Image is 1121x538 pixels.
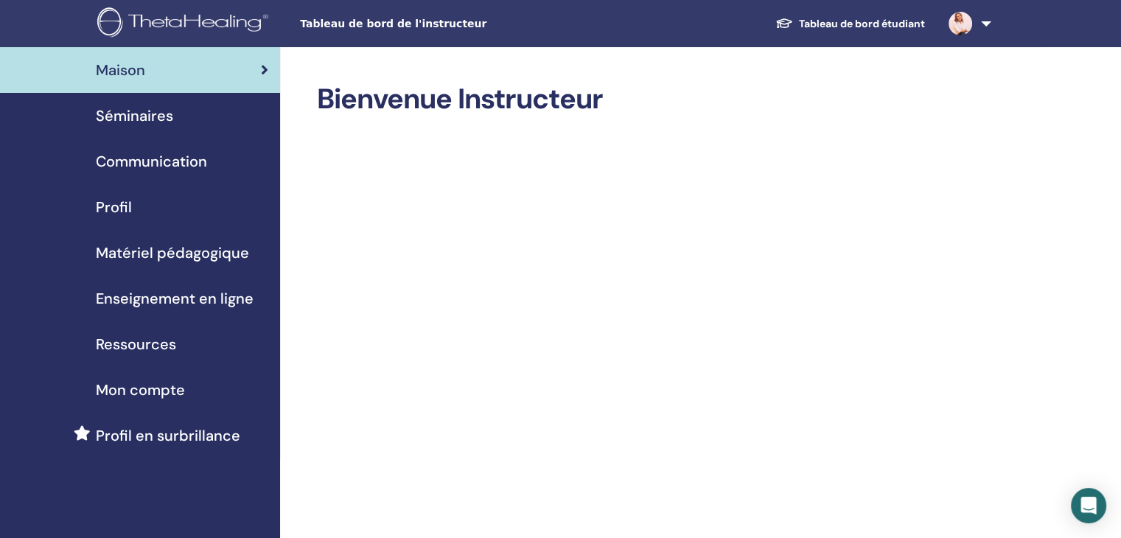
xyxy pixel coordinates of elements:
span: Séminaires [96,105,173,127]
span: Maison [96,59,145,81]
span: Mon compte [96,379,185,401]
span: Matériel pédagogique [96,242,249,264]
span: Communication [96,150,207,172]
img: default.jpg [949,12,972,35]
span: Profil en surbrillance [96,425,240,447]
h2: Bienvenue Instructeur [317,83,988,116]
span: Profil [96,196,132,218]
img: graduation-cap-white.svg [775,17,793,29]
a: Tableau de bord étudiant [764,10,937,38]
span: Ressources [96,333,176,355]
div: Open Intercom Messenger [1071,488,1106,523]
span: Enseignement en ligne [96,287,254,310]
img: logo.png [97,7,273,41]
span: Tableau de bord de l'instructeur [300,16,521,32]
